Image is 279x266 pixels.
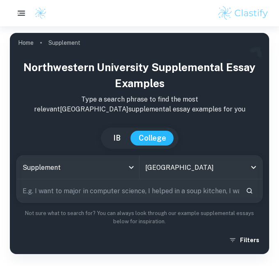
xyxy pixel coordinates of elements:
p: Supplement [48,38,80,47]
img: profile cover [10,33,269,254]
a: Clastify logo [30,7,47,19]
p: Type a search phrase to find the most relevant [GEOGRAPHIC_DATA] supplemental essay examples for you [16,95,263,114]
p: Not sure what to search for? You can always look through our example supplemental essays below fo... [16,209,263,226]
a: Home [18,37,34,49]
input: E.g. I want to major in computer science, I helped in a soup kitchen, I want to join the debate t... [17,179,239,202]
button: Search [242,184,256,198]
button: Filters [227,233,263,247]
button: IB [105,131,129,146]
img: Clastify logo [34,7,47,19]
div: Supplement [17,156,139,179]
button: College [130,131,174,146]
h1: Northwestern University Supplemental Essay Examples [16,59,263,91]
button: Open [248,162,259,173]
img: Clastify logo [217,5,269,21]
